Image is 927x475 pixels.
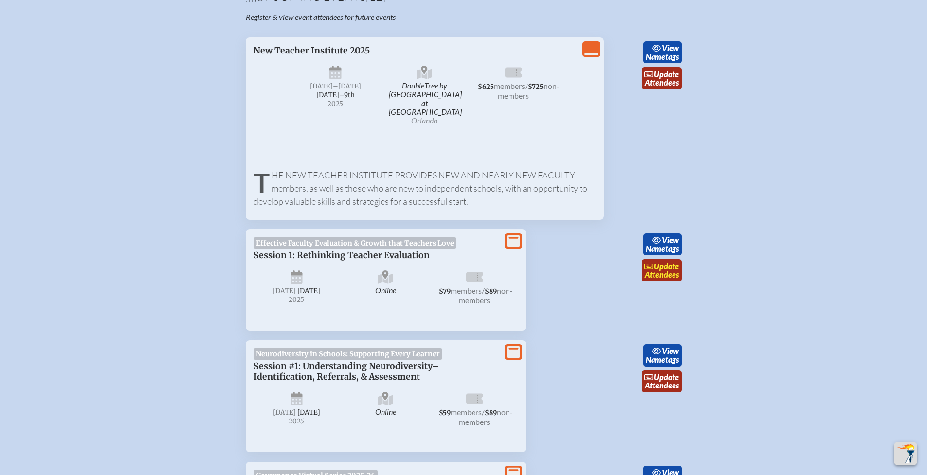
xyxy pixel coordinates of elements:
[297,408,320,417] span: [DATE]
[300,100,371,107] span: 2025
[254,169,596,208] p: The New Teacher Institute provides new and nearly new faculty members, as well as those who are n...
[525,81,528,90] span: /
[273,287,296,295] span: [DATE]
[310,82,333,90] span: [DATE]
[642,67,682,89] a: updateAttendees
[261,296,332,303] span: 2025
[528,83,544,91] span: $725
[485,409,497,417] span: $89
[482,407,485,417] span: /
[459,407,513,426] span: non-members
[297,287,320,295] span: [DATE]
[894,442,917,465] button: Scroll Top
[254,45,499,56] p: New Teacher Institute 2025
[451,407,482,417] span: members
[643,41,682,64] a: viewNametags
[411,116,437,125] span: Orlando
[333,82,361,90] span: –[DATE]
[451,286,482,295] span: members
[478,83,494,91] span: $625
[662,346,679,355] span: view
[254,348,443,360] span: Neurodiversity in Schools: Supporting Every Learner
[654,262,679,271] span: update
[654,372,679,382] span: update
[261,418,332,425] span: 2025
[254,361,499,382] p: Session #1: Understanding Neurodiversity–Identification, Referrals, & Assessment
[459,286,513,305] span: non-members
[485,287,497,296] span: $89
[498,81,560,100] span: non-members
[654,70,679,79] span: update
[439,287,451,296] span: $79
[381,62,468,129] span: DoubleTree by [GEOGRAPHIC_DATA] at [GEOGRAPHIC_DATA]
[273,408,296,417] span: [DATE]
[254,237,457,249] span: Effective Faculty Evaluation & Growth that Teachers Love
[662,43,679,53] span: view
[316,91,355,99] span: [DATE]–⁠9th
[254,250,499,261] p: Session 1: Rethinking Teacher Evaluation
[642,370,682,393] a: updateAttendees
[342,266,429,309] span: Online
[246,12,503,22] p: Register & view event attendees for future events
[439,409,451,417] span: $59
[643,344,682,367] a: viewNametags
[494,81,525,90] span: members
[482,286,485,295] span: /
[662,235,679,245] span: view
[342,388,429,431] span: Online
[896,444,915,463] img: To the top
[643,233,682,256] a: viewNametags
[642,259,682,281] a: updateAttendees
